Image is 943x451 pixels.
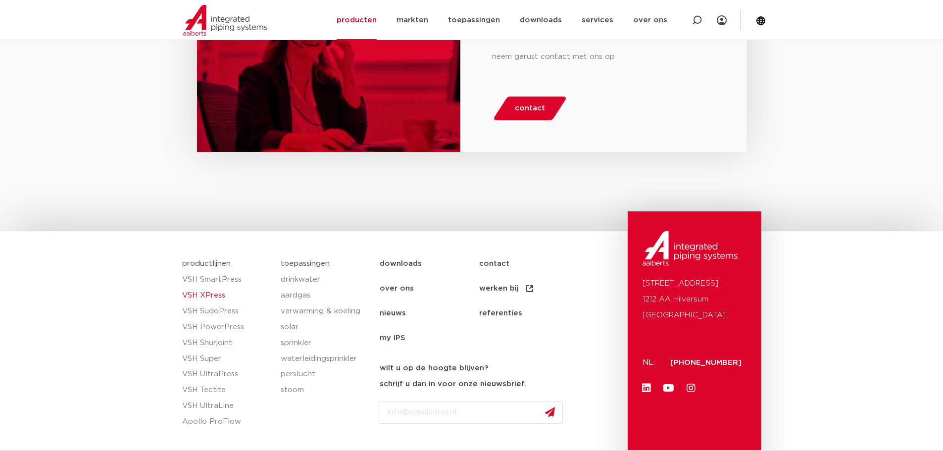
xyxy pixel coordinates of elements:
a: waterleidingsprinkler [281,351,370,367]
p: [STREET_ADDRESS] 1212 AA Hilversum [GEOGRAPHIC_DATA] [643,276,746,323]
img: send.svg [545,407,555,417]
a: aardgas [281,288,370,303]
a: toepassingen [281,260,330,267]
a: Apollo ProFlow [182,414,271,430]
a: VSH XPress [182,288,271,303]
a: perslucht [281,366,370,382]
a: VSH Tectite [182,382,271,398]
span: contact [515,100,545,116]
a: VSH PowerPress [182,319,271,335]
a: downloads [380,251,479,276]
a: drinkwater [281,272,370,288]
a: sprinkler [281,335,370,351]
a: referenties [479,301,579,326]
a: VSH SudoPress [182,303,271,319]
a: solar [281,319,370,335]
input: info@emailadres.nl [380,401,563,424]
a: VSH UltraPress [182,366,271,382]
p: NL: [643,355,658,371]
a: contact [479,251,579,276]
a: [PHONE_NUMBER] [670,359,742,366]
a: verwarming & koeling [281,303,370,319]
a: stoom [281,382,370,398]
a: contact [493,97,568,120]
nav: Menu [380,251,623,351]
p: neem gerust contact met ons op [492,49,714,65]
a: my IPS [380,326,479,351]
strong: schrijf u dan in voor onze nieuwsbrief. [380,380,526,388]
a: VSH SmartPress [182,272,271,288]
a: VSH Shurjoint [182,335,271,351]
a: nieuws [380,301,479,326]
a: productlijnen [182,260,231,267]
strong: wilt u op de hoogte blijven? [380,364,488,372]
a: VSH Super [182,351,271,367]
a: werken bij [479,276,579,301]
a: VSH UltraLine [182,398,271,414]
a: over ons [380,276,479,301]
